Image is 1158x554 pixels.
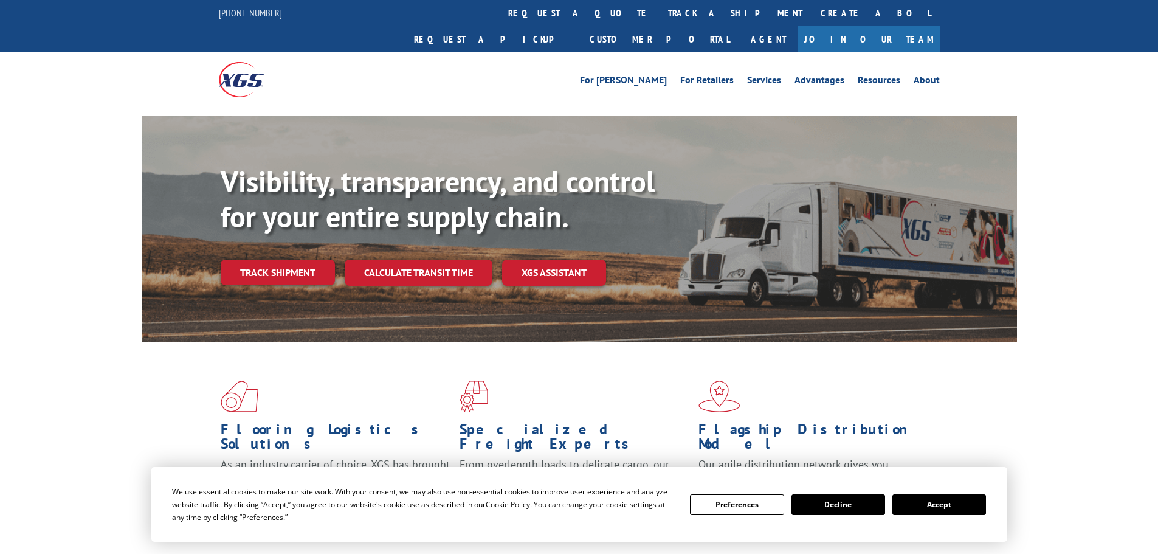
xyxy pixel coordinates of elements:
[405,26,581,52] a: Request a pickup
[581,26,739,52] a: Customer Portal
[698,457,922,486] span: Our agile distribution network gives you nationwide inventory management on demand.
[680,75,734,89] a: For Retailers
[486,499,530,510] span: Cookie Policy
[221,260,335,285] a: Track shipment
[798,26,940,52] a: Join Our Team
[172,485,675,524] div: We use essential cookies to make our site work. With your consent, we may also use non-essential ...
[460,422,689,457] h1: Specialized Freight Experts
[345,260,492,286] a: Calculate transit time
[698,381,740,412] img: xgs-icon-flagship-distribution-model-red
[794,75,844,89] a: Advantages
[698,422,928,457] h1: Flagship Distribution Model
[580,75,667,89] a: For [PERSON_NAME]
[502,260,606,286] a: XGS ASSISTANT
[739,26,798,52] a: Agent
[791,494,885,515] button: Decline
[221,457,450,500] span: As an industry carrier of choice, XGS has brought innovation and dedication to flooring logistics...
[747,75,781,89] a: Services
[221,422,450,457] h1: Flooring Logistics Solutions
[460,457,689,511] p: From overlength loads to delicate cargo, our experienced staff knows the best way to move your fr...
[858,75,900,89] a: Resources
[221,162,655,235] b: Visibility, transparency, and control for your entire supply chain.
[892,494,986,515] button: Accept
[219,7,282,19] a: [PHONE_NUMBER]
[151,467,1007,542] div: Cookie Consent Prompt
[690,494,784,515] button: Preferences
[460,381,488,412] img: xgs-icon-focused-on-flooring-red
[221,381,258,412] img: xgs-icon-total-supply-chain-intelligence-red
[914,75,940,89] a: About
[242,512,283,522] span: Preferences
